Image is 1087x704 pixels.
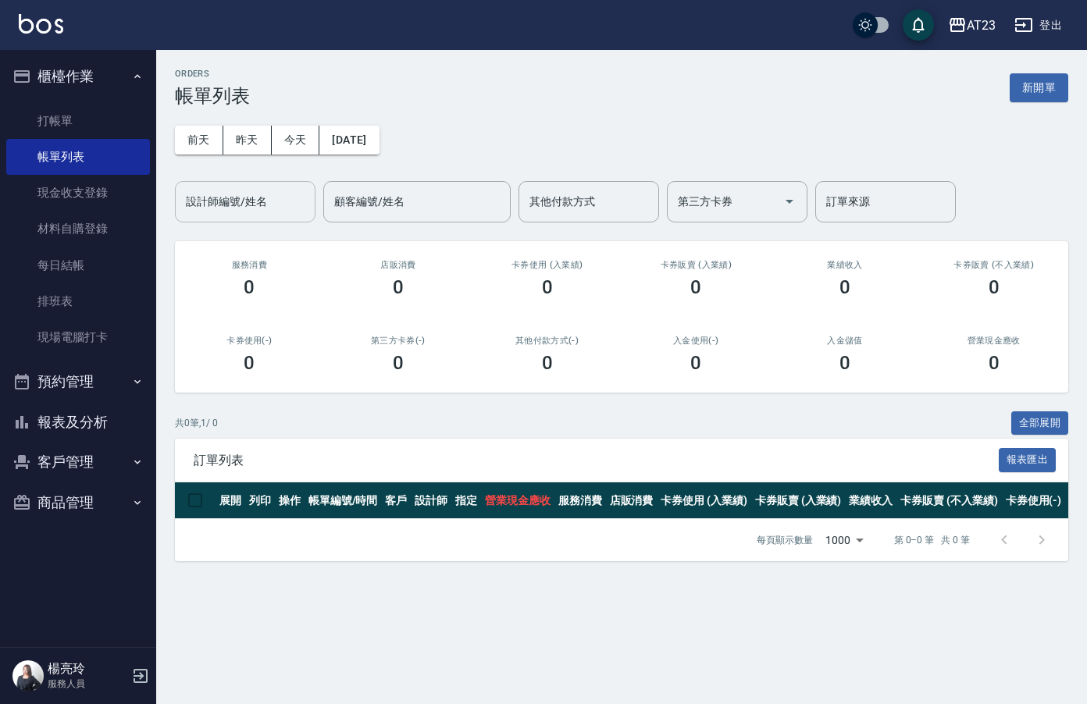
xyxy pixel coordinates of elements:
[839,352,850,374] h3: 0
[194,336,305,346] h2: 卡券使用(-)
[481,482,554,519] th: 營業現金應收
[1002,482,1066,519] th: 卡券使用(-)
[839,276,850,298] h3: 0
[999,452,1057,467] a: 報表匯出
[491,260,603,270] h2: 卡券使用 (入業績)
[640,260,752,270] h2: 卡券販賣 (入業績)
[6,247,150,283] a: 每日結帳
[275,482,305,519] th: 操作
[175,69,250,79] h2: ORDERS
[6,442,150,482] button: 客戶管理
[6,56,150,97] button: 櫃檯作業
[6,211,150,247] a: 材料自購登錄
[6,482,150,523] button: 商品管理
[751,482,846,519] th: 卡券販賣 (入業績)
[989,352,1000,374] h3: 0
[690,276,701,298] h3: 0
[175,85,250,107] h3: 帳單列表
[393,352,404,374] h3: 0
[894,533,970,547] p: 第 0–0 筆 共 0 筆
[19,14,63,34] img: Logo
[411,482,451,519] th: 設計師
[175,126,223,155] button: 前天
[640,336,752,346] h2: 入金使用(-)
[1010,80,1068,94] a: 新開單
[6,283,150,319] a: 排班表
[6,103,150,139] a: 打帳單
[6,402,150,443] button: 報表及分析
[757,533,813,547] p: 每頁顯示數量
[244,352,255,374] h3: 0
[989,276,1000,298] h3: 0
[305,482,382,519] th: 帳單編號/時間
[942,9,1002,41] button: AT23
[223,126,272,155] button: 昨天
[491,336,603,346] h2: 其他付款方式(-)
[451,482,481,519] th: 指定
[6,139,150,175] a: 帳單列表
[819,519,869,561] div: 1000
[1008,11,1068,40] button: 登出
[789,336,901,346] h2: 入金儲值
[272,126,320,155] button: 今天
[175,416,218,430] p: 共 0 筆, 1 / 0
[48,677,127,691] p: 服務人員
[903,9,934,41] button: save
[48,661,127,677] h5: 楊亮玲
[194,453,999,468] span: 訂單列表
[938,336,1050,346] h2: 營業現金應收
[6,361,150,402] button: 預約管理
[343,336,454,346] h2: 第三方卡券(-)
[845,482,896,519] th: 業績收入
[554,482,606,519] th: 服務消費
[244,276,255,298] h3: 0
[690,352,701,374] h3: 0
[1011,411,1069,436] button: 全部展開
[967,16,996,35] div: AT23
[789,260,901,270] h2: 業績收入
[542,352,553,374] h3: 0
[6,319,150,355] a: 現場電腦打卡
[393,276,404,298] h3: 0
[999,448,1057,472] button: 報表匯出
[245,482,275,519] th: 列印
[319,126,379,155] button: [DATE]
[381,482,411,519] th: 客戶
[896,482,1001,519] th: 卡券販賣 (不入業績)
[777,189,802,214] button: Open
[606,482,658,519] th: 店販消費
[343,260,454,270] h2: 店販消費
[938,260,1050,270] h2: 卡券販賣 (不入業績)
[194,260,305,270] h3: 服務消費
[216,482,245,519] th: 展開
[1010,73,1068,102] button: 新開單
[657,482,751,519] th: 卡券使用 (入業績)
[542,276,553,298] h3: 0
[6,175,150,211] a: 現金收支登錄
[12,660,44,692] img: Person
